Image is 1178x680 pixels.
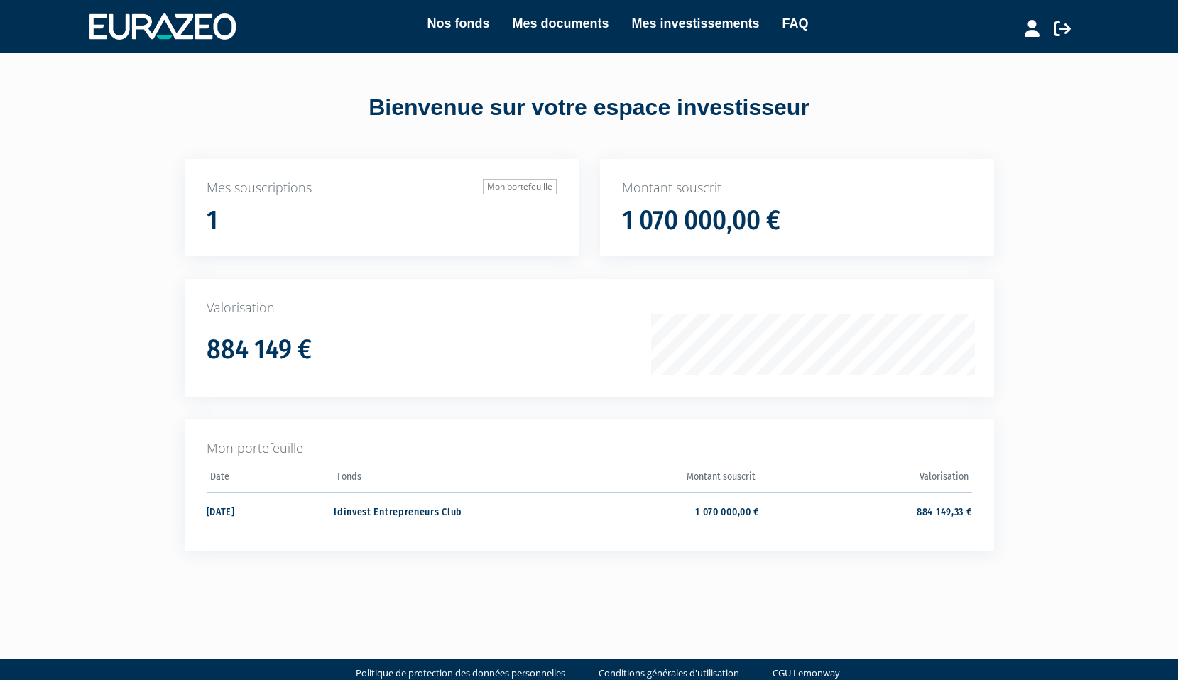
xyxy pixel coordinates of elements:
[782,13,809,33] a: FAQ
[622,206,780,236] h1: 1 070 000,00 €
[773,667,840,680] a: CGU Lemonway
[483,179,557,194] a: Mon portefeuille
[512,13,609,33] a: Mes documents
[631,13,759,33] a: Mes investissements
[153,92,1026,124] div: Bienvenue sur votre espace investisseur
[207,299,972,317] p: Valorisation
[547,466,759,493] th: Montant souscrit
[207,206,218,236] h1: 1
[207,439,972,458] p: Mon portefeuille
[207,492,334,530] td: [DATE]
[356,667,565,680] a: Politique de protection des données personnelles
[622,179,972,197] p: Montant souscrit
[334,466,546,493] th: Fonds
[207,466,334,493] th: Date
[207,335,312,365] h1: 884 149 €
[599,667,739,680] a: Conditions générales d'utilisation
[89,13,236,39] img: 1732889491-logotype_eurazeo_blanc_rvb.png
[334,492,546,530] td: Idinvest Entrepreneurs Club
[759,492,971,530] td: 884 149,33 €
[547,492,759,530] td: 1 070 000,00 €
[427,13,489,33] a: Nos fonds
[207,179,557,197] p: Mes souscriptions
[759,466,971,493] th: Valorisation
